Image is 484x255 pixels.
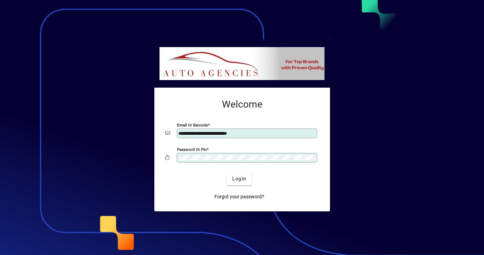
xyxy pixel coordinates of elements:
a: Forgot your password? [212,191,267,203]
mat-label: Password or Pin [177,147,206,152]
h2: Welcome [165,99,319,110]
button: Login [227,173,252,185]
span: Forgot your password? [214,193,264,200]
span: Login [232,175,246,182]
mat-label: Email or Barcode [177,122,208,127]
